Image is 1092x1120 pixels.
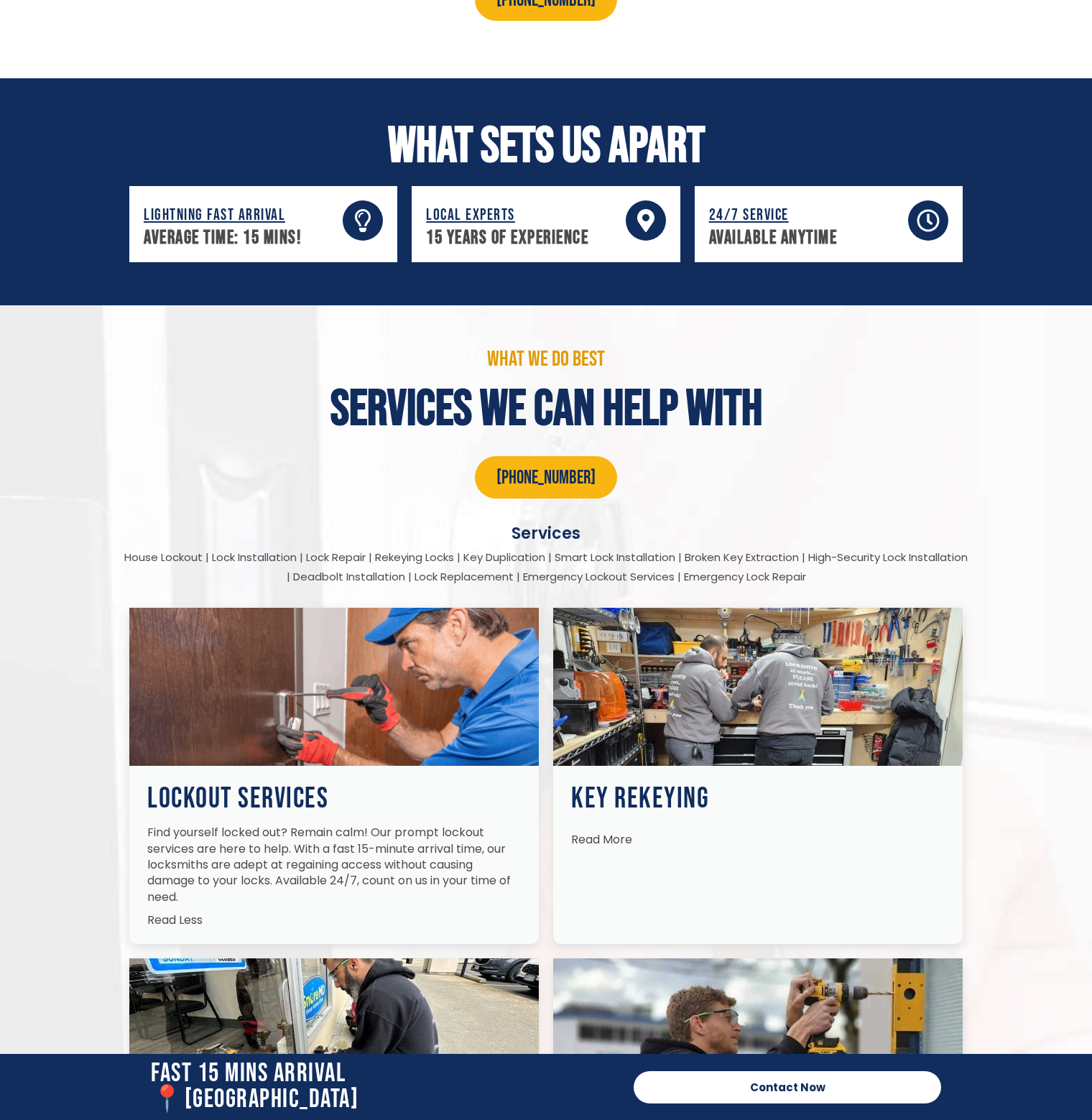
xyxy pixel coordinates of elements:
h4: services we can help with [122,384,970,435]
p: 15 Years of Experience [426,228,614,248]
span: Read More [571,831,632,848]
p: Find yourself locked out? Remain calm! Our prompt lockout services are here to help. With a fast ... [147,825,521,905]
p: Services [122,524,970,543]
a: [PHONE_NUMBER] [475,456,617,499]
p: what we do best [122,348,970,370]
h3: Key Rekeying [571,785,945,813]
a: Contact Now [634,1071,941,1103]
img: Locksmiths Locations 17 [553,958,963,1116]
div: House Lockout | Lock Installation | Lock Repair | Rekeying Locks | Key Duplication | Smart Lock I... [122,547,970,586]
h3: Lockout Services [147,785,521,813]
p: Available anytime [709,228,897,248]
span: Read Less [147,912,203,928]
span: [PHONE_NUMBER] [496,467,596,490]
img: Locksmiths Locations 16 [129,958,539,1116]
span: Lightning fast arrival [144,205,285,225]
h2: Fast 15 Mins Arrival 📍[GEOGRAPHIC_DATA] [151,1061,619,1113]
p: Average time: 15 Mins! [144,228,332,248]
img: Locksmiths Locations 14 [129,608,539,766]
span: Contact Now [750,1082,825,1093]
h2: What Sets Us Apart [122,121,970,172]
span: 24/7 Service [709,205,789,225]
img: Locksmiths Locations 15 [553,608,963,766]
span: Local Experts [426,205,515,225]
